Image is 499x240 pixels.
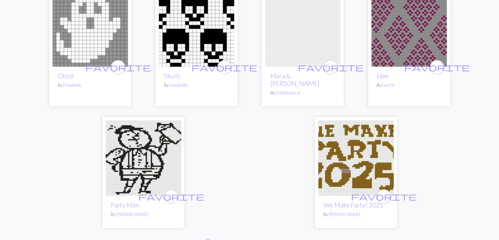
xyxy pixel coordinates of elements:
a: Fluffybabycat [276,90,300,95]
i: favourite [404,61,470,74]
p: By [111,211,176,218]
a: Dtaylor86 [63,83,81,88]
p: By [270,90,335,96]
i: favourite [85,61,151,74]
p: By [58,82,123,88]
span: favorite [351,191,417,202]
a: [PERSON_NAME] [116,212,148,217]
p: By [323,211,388,218]
button: favourite [217,60,232,75]
button: favourite [164,189,178,204]
a: Idee [371,25,447,31]
img: Party Man [106,120,181,196]
a: Skulls [164,72,180,80]
a: We Make Party! 2025 [318,154,394,160]
a: Mara & [PERSON_NAME] [270,72,320,87]
a: Ghost [58,72,74,80]
a: [PERSON_NAME] [329,212,360,217]
button: favourite [430,60,444,75]
a: Skulls [159,25,234,31]
i: favourite [192,61,257,74]
i: favourite [298,61,364,74]
button: favourite [323,60,338,75]
a: Dtaylor86 [169,83,187,88]
a: Party Man [111,201,139,209]
a: Ewe13 [382,83,394,88]
i: favourite [351,190,417,203]
span: favorite [192,62,257,72]
i: favourite [138,190,204,203]
span: favorite [138,191,204,202]
a: Party Man [106,154,181,160]
span: favorite [85,62,151,72]
a: Mara & Tobias [265,25,341,31]
p: By [164,82,229,88]
span: favorite [298,62,364,72]
a: We Make Party! 2025 [323,201,383,209]
img: We Make Party! 2025 [318,120,394,196]
button: favourite [111,60,125,75]
button: favourite [377,189,391,204]
p: By [377,82,442,88]
a: Idee [377,72,388,80]
span: favorite [404,62,470,72]
a: Ghost [52,25,128,31]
